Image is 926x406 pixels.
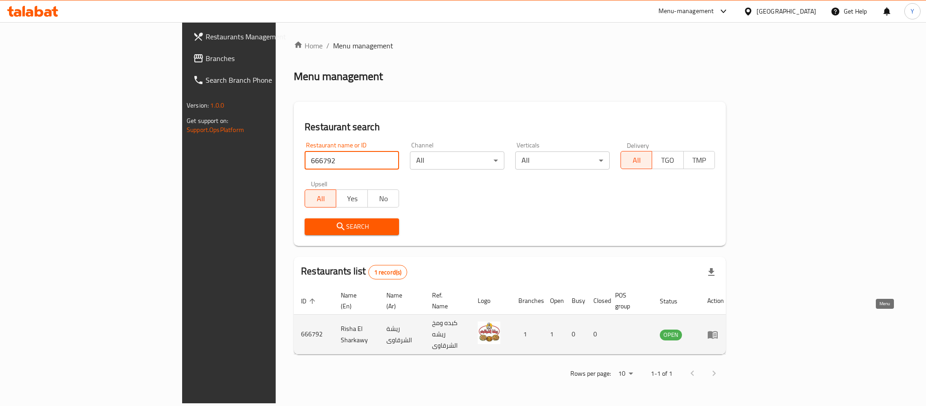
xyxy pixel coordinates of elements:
td: كبده ومخ ريشه الشرقاوى [425,315,470,354]
span: All [625,154,649,167]
td: Risha El Sharkawy [334,315,379,354]
td: 1 [511,315,543,354]
h2: Restaurant search [305,120,715,134]
td: 0 [564,315,586,354]
th: Action [700,287,731,315]
span: Name (Ar) [386,290,414,312]
span: Search Branch Phone [206,75,329,85]
button: Yes [336,189,367,208]
a: Search Branch Phone [186,69,337,91]
th: Closed [586,287,608,315]
span: TGO [656,154,680,167]
th: Logo [470,287,511,315]
button: All [620,151,652,169]
th: Branches [511,287,543,315]
div: All [515,151,610,170]
span: Get support on: [187,115,228,127]
td: ريشة الشرقاوى [379,315,425,354]
th: Busy [564,287,586,315]
button: Search [305,218,399,235]
div: Total records count [368,265,408,279]
table: enhanced table [294,287,731,354]
span: Status [660,296,689,307]
td: 1 [543,315,564,354]
a: Support.OpsPlatform [187,124,244,136]
button: TMP [683,151,715,169]
input: Search for restaurant name or ID.. [305,151,399,170]
span: Version: [187,99,209,111]
span: Menu management [333,40,393,51]
div: All [410,151,504,170]
span: Search [312,221,392,232]
label: Upsell [311,180,328,187]
span: No [371,192,395,205]
span: OPEN [660,330,682,340]
p: Rows per page: [570,368,611,379]
button: TGO [652,151,683,169]
img: Risha El Sharkawy [478,321,500,344]
td: 0 [586,315,608,354]
h2: Restaurants list [301,264,407,279]
span: Yes [340,192,364,205]
span: Branches [206,53,329,64]
span: POS group [615,290,642,312]
span: Name (En) [341,290,368,312]
div: Rows per page: [615,367,636,381]
div: [GEOGRAPHIC_DATA] [757,6,816,16]
span: All [309,192,333,205]
div: Menu-management [658,6,714,17]
p: 1-1 of 1 [651,368,672,379]
h2: Menu management [294,69,383,84]
div: Export file [700,261,722,283]
a: Branches [186,47,337,69]
a: Restaurants Management [186,26,337,47]
span: 1 record(s) [369,268,407,277]
span: TMP [687,154,711,167]
span: ID [301,296,318,307]
nav: breadcrumb [294,40,726,51]
button: All [305,189,336,208]
span: Y [911,6,914,16]
label: Delivery [627,142,649,148]
span: Ref. Name [432,290,460,312]
th: Open [543,287,564,315]
span: Restaurants Management [206,31,329,42]
button: No [367,189,399,208]
span: 1.0.0 [210,99,224,111]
